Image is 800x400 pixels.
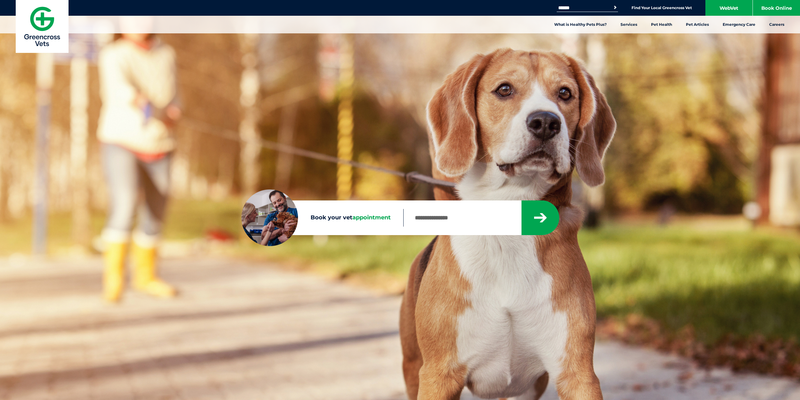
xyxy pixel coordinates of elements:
a: What is Healthy Pets Plus? [547,16,614,33]
a: Find Your Local Greencross Vet [632,5,692,10]
a: Services [614,16,644,33]
a: Emergency Care [716,16,762,33]
label: Book your vet [241,213,403,223]
span: appointment [352,214,391,221]
a: Careers [762,16,791,33]
a: Pet Health [644,16,679,33]
button: Search [612,4,618,11]
a: Pet Articles [679,16,716,33]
